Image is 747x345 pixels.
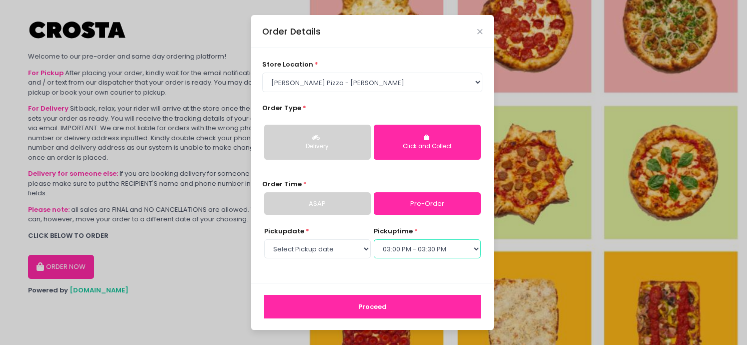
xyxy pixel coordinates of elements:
[374,125,480,160] button: Click and Collect
[262,25,321,38] div: Order Details
[381,142,473,151] div: Click and Collect
[264,295,481,319] button: Proceed
[262,179,302,189] span: Order Time
[262,103,301,113] span: Order Type
[271,142,364,151] div: Delivery
[477,29,482,34] button: Close
[262,60,313,69] span: store location
[264,226,304,236] span: Pickup date
[264,192,371,215] a: ASAP
[264,125,371,160] button: Delivery
[374,192,480,215] a: Pre-Order
[374,226,413,236] span: pickup time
